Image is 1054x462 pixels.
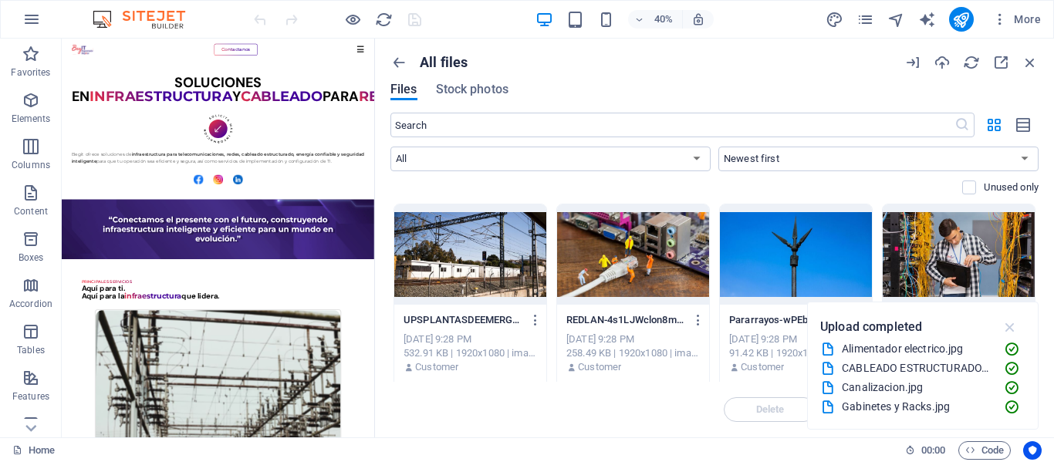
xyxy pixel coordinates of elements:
p: Accordion [9,298,52,310]
div: Alimentador electrico.jpg [842,340,992,358]
div: Gabinetes y Racks.jpg [842,398,992,416]
p: Favorites [11,66,50,79]
i: Close [1022,54,1039,71]
span: Files [390,80,417,99]
p: Features [12,390,49,403]
p: All files [420,54,468,71]
button: pages [856,10,875,29]
i: Reload page [375,11,393,29]
button: navigator [887,10,906,29]
div: 91.42 KB | 1920x1080 | image/jpeg [729,346,863,360]
div: CABLEADO ESTRUCTURADO.jpg [842,359,992,377]
p: Tables [17,344,45,356]
p: Displays only files that are not in use on the website. Files added during this session can still... [984,180,1039,194]
p: REDLAN-4s1LJWclon8mP4vBkGi0kw.jpg [566,313,685,327]
p: UPSPLANTASDEEMERGENCIA-Zata0BnatQE5NNtz-Oh8Wg.jpg [404,313,522,327]
p: Customer [741,360,784,374]
button: text_generator [918,10,937,29]
div: Canalizacion.jpg [842,379,992,396]
h6: Session time [905,441,946,460]
img: Editor Logo [89,10,204,29]
i: Upload [934,54,951,71]
div: [DATE] 9:28 PM [404,332,537,346]
i: URL import [904,54,921,71]
p: Content [14,205,48,218]
i: Design (Ctrl+Alt+Y) [826,11,843,29]
p: Customer [578,360,621,374]
p: Boxes [19,251,44,264]
div: [DATE] 9:28 PM [566,332,700,346]
span: More [992,12,1041,27]
span: Code [965,441,1004,460]
button: More [986,7,1047,32]
i: Pages (Ctrl+Alt+S) [856,11,874,29]
i: Reload [963,54,980,71]
button: Code [958,441,1011,460]
p: Pararrayos-wPEb6BNbv_Uap3ql4ojkcQ.jpg [729,313,848,327]
p: Customer [415,360,458,374]
button: publish [949,7,974,32]
h6: 40% [651,10,676,29]
button: 40% [628,10,683,29]
span: 00 00 [921,441,945,460]
i: Show all folders [390,54,407,71]
i: Navigator [887,11,905,29]
p: Elements [12,113,51,125]
div: 258.49 KB | 1920x1080 | image/jpeg [566,346,700,360]
p: Columns [12,159,50,171]
div: 532.91 KB | 1920x1080 | image/jpeg [404,346,537,360]
span: : [932,444,934,456]
input: Search [390,113,954,137]
p: Upload completed [820,317,922,337]
i: Maximize [992,54,1009,71]
button: Click here to leave preview mode and continue editing [343,10,362,29]
a: Click to cancel selection. Double-click to open Pages [12,441,55,460]
div: [DATE] 9:28 PM [729,332,863,346]
i: AI Writer [918,11,936,29]
span: Stock photos [436,80,508,99]
button: Usercentrics [1023,441,1042,460]
button: design [826,10,844,29]
i: On resize automatically adjust zoom level to fit chosen device. [691,12,705,26]
button: reload [374,10,393,29]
